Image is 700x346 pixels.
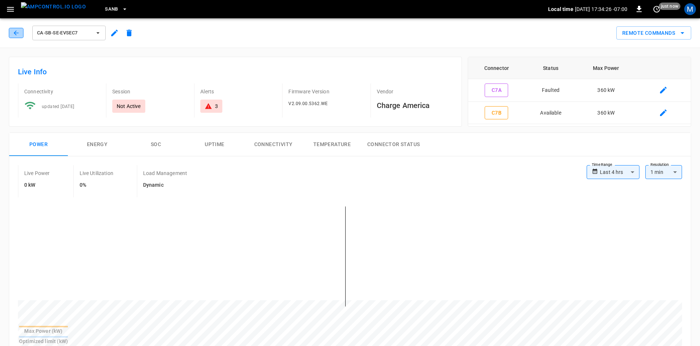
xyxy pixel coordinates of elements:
[80,170,113,177] p: Live Utilization
[525,102,576,124] td: Available
[24,170,50,177] p: Live Power
[127,133,185,156] button: SOC
[288,101,328,106] span: V2.09.00.5362.WE
[143,170,187,177] p: Load Management
[105,5,118,14] span: SanB
[361,133,426,156] button: Connector Status
[21,2,86,11] img: ampcontrol.io logo
[485,83,508,97] button: C7A
[24,88,100,95] p: Connectivity
[525,79,576,102] td: Faulted
[185,133,244,156] button: Uptime
[576,57,636,79] th: Max Power
[32,26,106,40] button: ca-sb-se-evseC7
[616,26,691,40] div: remote commands options
[576,79,636,102] td: 360 kW
[37,29,91,37] span: ca-sb-se-evseC7
[117,103,141,110] p: Not Active
[143,181,187,189] h6: Dynamic
[80,181,113,189] h6: 0%
[651,3,663,15] button: set refresh interval
[600,165,639,179] div: Last 4 hrs
[24,181,50,189] h6: 0 kW
[377,100,453,111] h6: Charge America
[244,133,303,156] button: Connectivity
[650,162,669,168] label: Resolution
[548,5,573,13] p: Local time
[592,162,612,168] label: Time Range
[112,88,188,95] p: Session
[575,5,627,13] p: [DATE] 17:34:26 -07:00
[303,133,361,156] button: Temperature
[68,133,127,156] button: Energy
[616,26,691,40] button: Remote Commands
[468,57,691,124] table: connector table
[659,3,681,10] span: just now
[485,106,508,120] button: C7B
[200,88,276,95] p: Alerts
[42,104,74,109] span: updated [DATE]
[288,88,364,95] p: Firmware Version
[102,2,131,16] button: SanB
[468,57,525,79] th: Connector
[576,102,636,124] td: 360 kW
[645,165,682,179] div: 1 min
[18,66,453,78] h6: Live Info
[377,88,453,95] p: Vendor
[9,133,68,156] button: Power
[525,57,576,79] th: Status
[684,3,696,15] div: profile-icon
[215,103,218,110] div: 3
